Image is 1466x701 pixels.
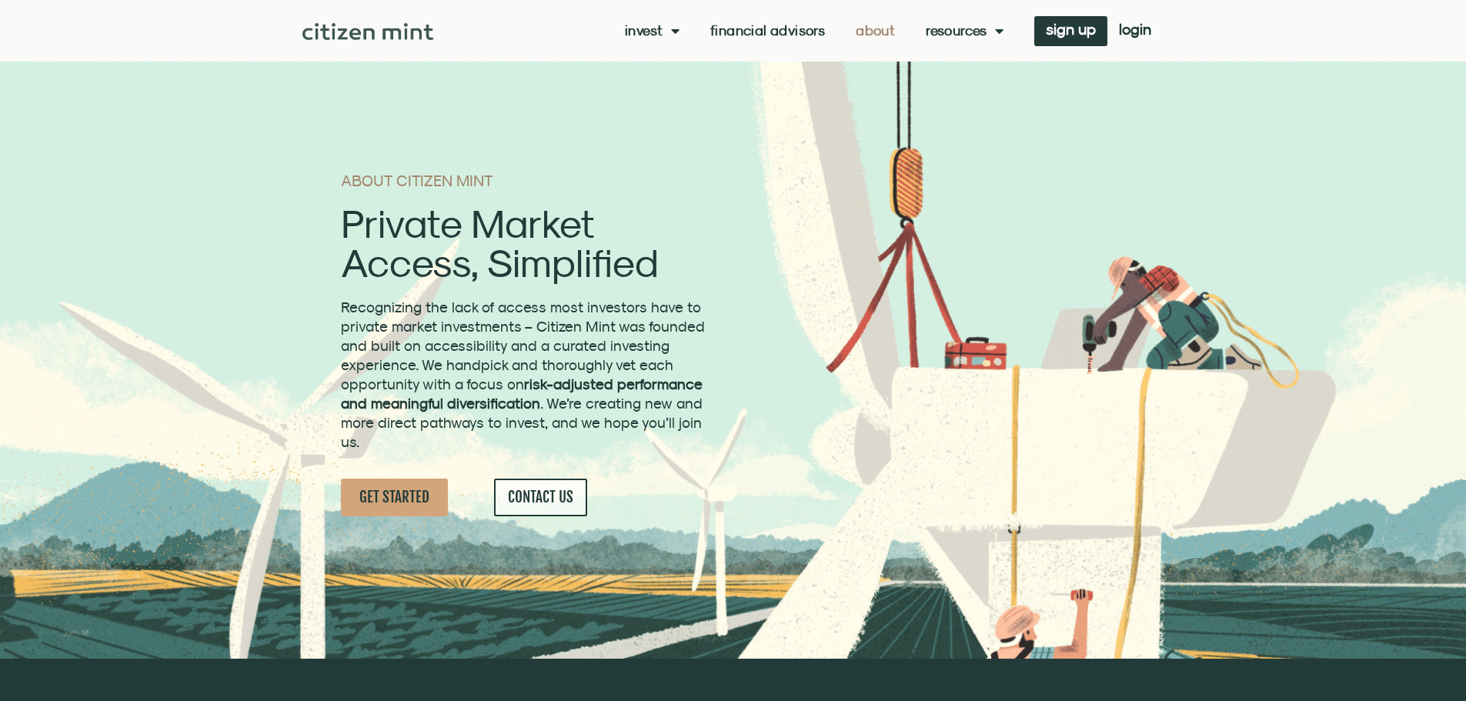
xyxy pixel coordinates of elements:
[926,23,1003,38] a: Resources
[302,23,434,40] img: Citizen Mint
[1119,24,1151,35] span: login
[508,488,573,507] span: CONTACT US
[494,479,587,516] a: CONTACT US
[1107,16,1163,46] a: login
[625,23,680,38] a: Invest
[341,299,705,450] span: Recognizing the lack of access most investors have to private market investments – Citizen Mint w...
[341,204,710,282] h2: Private Market Access, Simplified
[1034,16,1107,46] a: sign up
[625,23,1003,38] nav: Menu
[341,479,448,516] a: GET STARTED
[341,173,710,189] h1: ABOUT CITIZEN MINT
[359,488,429,507] span: GET STARTED
[856,23,895,38] a: About
[1046,24,1096,35] span: sign up
[710,23,825,38] a: Financial Advisors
